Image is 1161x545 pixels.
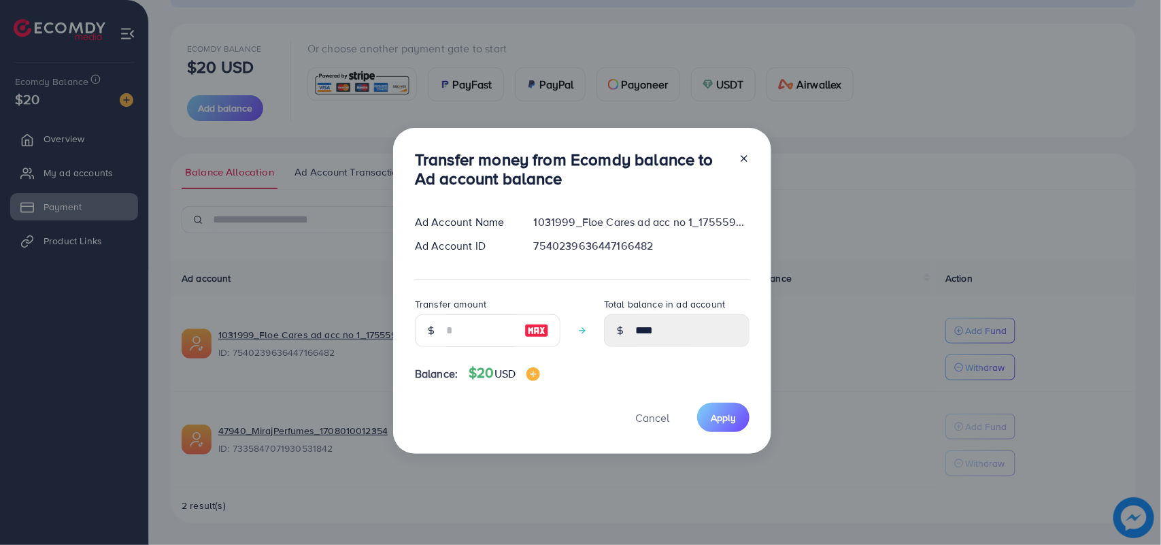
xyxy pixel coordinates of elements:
[494,366,516,381] span: USD
[635,410,669,425] span: Cancel
[404,214,523,230] div: Ad Account Name
[697,403,750,432] button: Apply
[523,238,760,254] div: 7540239636447166482
[604,297,725,311] label: Total balance in ad account
[415,150,728,189] h3: Transfer money from Ecomdy balance to Ad account balance
[404,238,523,254] div: Ad Account ID
[469,365,540,382] h4: $20
[415,366,458,382] span: Balance:
[526,367,540,381] img: image
[711,411,736,425] span: Apply
[523,214,760,230] div: 1031999_Floe Cares ad acc no 1_1755598915786
[415,297,486,311] label: Transfer amount
[618,403,686,432] button: Cancel
[524,323,549,339] img: image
